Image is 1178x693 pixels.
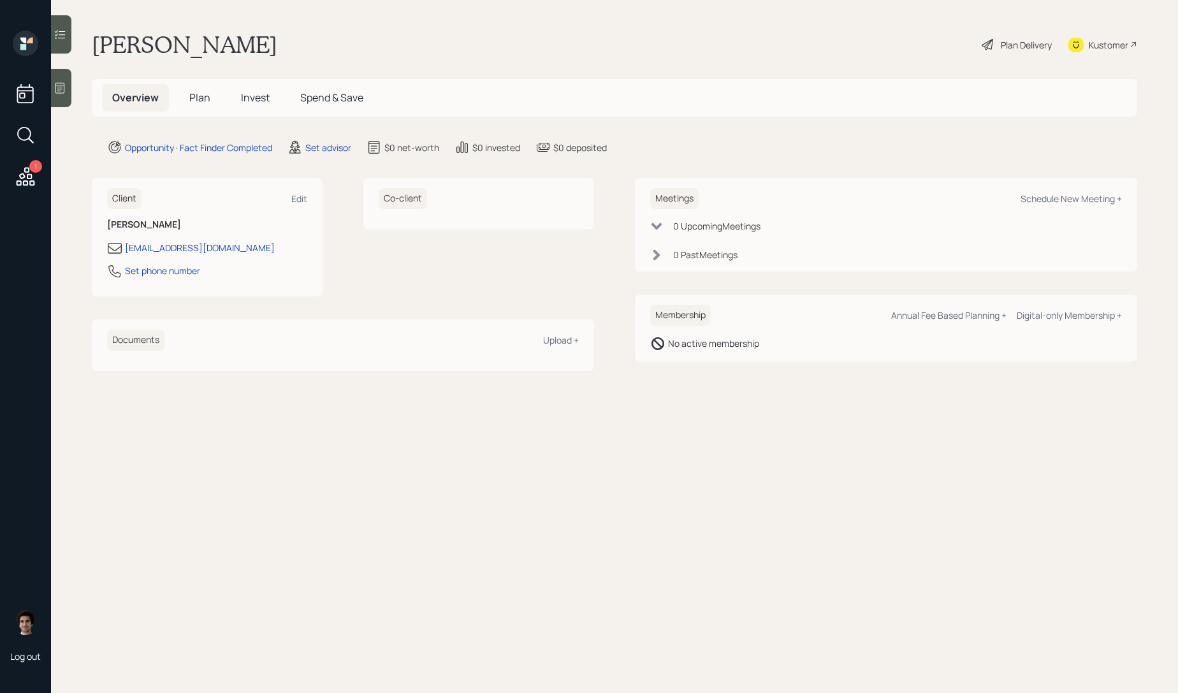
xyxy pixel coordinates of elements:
div: $0 invested [472,141,520,154]
div: 0 Upcoming Meeting s [673,219,760,233]
span: Overview [112,91,159,105]
span: Plan [189,91,210,105]
div: Edit [291,193,307,205]
div: Log out [10,650,41,662]
div: $0 net-worth [384,141,439,154]
div: Kustomer [1089,38,1128,52]
div: Schedule New Meeting + [1021,193,1122,205]
div: No active membership [668,337,759,350]
div: Set phone number [125,264,200,277]
div: $0 deposited [553,141,607,154]
h6: Membership [650,305,711,326]
h6: Co-client [379,188,427,209]
span: Invest [241,91,270,105]
div: Digital-only Membership + [1017,309,1122,321]
div: 1 [29,160,42,173]
span: Spend & Save [300,91,363,105]
div: 0 Past Meeting s [673,248,738,261]
div: Opportunity · Fact Finder Completed [125,141,272,154]
div: Annual Fee Based Planning + [891,309,1007,321]
h6: [PERSON_NAME] [107,219,307,230]
h6: Documents [107,330,164,351]
h1: [PERSON_NAME] [92,31,277,59]
img: harrison-schaefer-headshot-2.png [13,609,38,635]
div: Plan Delivery [1001,38,1052,52]
div: [EMAIL_ADDRESS][DOMAIN_NAME] [125,241,275,254]
h6: Client [107,188,142,209]
div: Upload + [543,334,579,346]
h6: Meetings [650,188,699,209]
div: Set advisor [305,141,351,154]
